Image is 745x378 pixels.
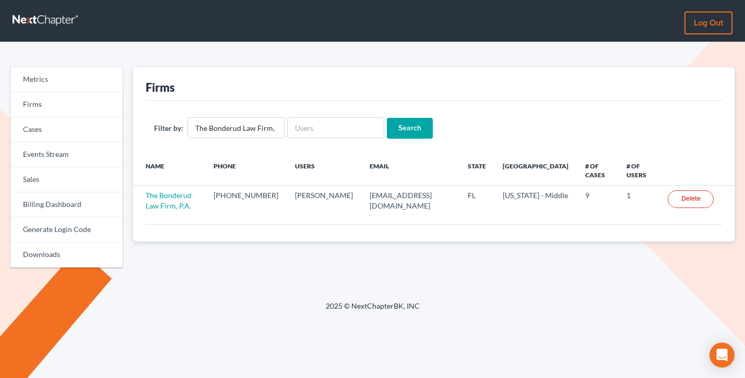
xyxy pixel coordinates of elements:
[387,118,433,139] input: Search
[287,117,384,138] input: Users
[668,190,714,208] a: Delete
[146,80,175,95] div: Firms
[10,142,123,167] a: Events Stream
[205,186,287,216] td: [PHONE_NUMBER]
[205,155,287,186] th: Phone
[709,343,735,368] div: Open Intercom Messenger
[577,186,618,216] td: 9
[10,92,123,117] a: Firms
[10,167,123,192] a: Sales
[10,242,123,267] a: Downloads
[494,155,577,186] th: [GEOGRAPHIC_DATA]
[618,155,659,186] th: # of Users
[459,155,494,186] th: State
[459,186,494,216] td: FL
[618,186,659,216] td: 1
[684,11,732,34] a: Log out
[361,186,459,216] td: [EMAIL_ADDRESS][DOMAIN_NAME]
[10,117,123,142] a: Cases
[287,186,361,216] td: [PERSON_NAME]
[75,301,670,320] div: 2025 © NextChapterBK, INC
[494,186,577,216] td: [US_STATE] - Middle
[10,192,123,217] a: Billing Dashboard
[10,217,123,242] a: Generate Login Code
[146,191,192,210] a: The Bonderud Law Firm, P.A.
[10,67,123,92] a: Metrics
[133,155,206,186] th: Name
[361,155,459,186] th: Email
[187,117,285,138] input: Firm Name
[154,123,183,133] label: Filter by:
[577,155,618,186] th: # of Cases
[287,155,361,186] th: Users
